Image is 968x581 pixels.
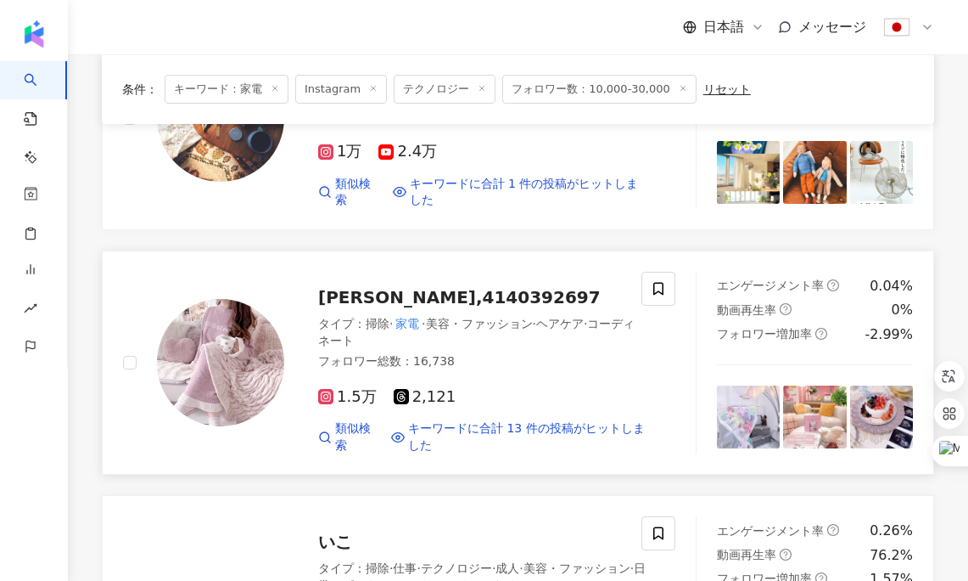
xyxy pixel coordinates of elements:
[366,561,389,575] span: 掃除
[391,420,646,454] a: キーワードに合計 13 件の投稿がヒットしました
[717,386,780,448] img: post-image
[318,316,646,349] div: タイプ ：
[850,141,913,204] img: post-image
[827,524,839,536] span: question-circle
[798,19,866,35] span: メッセージ
[394,388,456,406] span: 2,121
[870,277,913,296] div: 0.04%
[495,561,519,575] span: 成人
[630,561,634,575] span: ·
[393,176,646,209] a: キーワードに合計 1 件の投稿がヒットしました
[318,388,377,406] span: 1.5万
[389,561,393,575] span: ·
[394,75,495,104] span: テクノロジー
[408,420,646,454] span: キーワードに合計 13 件の投稿がヒットしました
[378,143,437,161] span: 2.4万
[827,279,839,291] span: question-circle
[318,287,601,307] span: [PERSON_NAME],4140392697
[318,143,361,161] span: 1万
[717,303,776,317] span: 動画再生率
[870,546,913,565] div: 76.2%
[523,561,630,575] span: 美容・ファッション
[410,176,646,209] span: キーワードに合計 1 件の投稿がヒットしました
[892,301,913,319] div: 0%
[703,18,744,37] span: 日本語
[881,11,913,43] img: flag-Japan-800x800.png
[519,561,523,575] span: ·
[717,524,824,538] span: エンゲージメント率
[318,353,646,370] div: フォロワー総数 ： 16,738
[24,61,58,245] a: search
[389,317,393,330] span: ·
[870,522,913,540] div: 0.26%
[850,386,913,448] img: post-image
[717,548,776,561] span: 動画再生率
[533,317,536,330] span: ·
[422,317,425,330] span: ·
[318,317,635,347] span: コーディネート
[393,561,417,575] span: 仕事
[421,561,492,575] span: テクノロジー
[165,75,288,104] span: キーワード：家電
[20,20,48,48] img: logo icon
[393,314,422,333] mark: 家電
[318,532,352,552] span: いこ
[24,291,37,330] span: rise
[492,561,495,575] span: ·
[536,317,584,330] span: ヘアケア
[717,141,780,204] img: post-image
[366,317,389,330] span: 掃除
[157,299,284,426] img: KOL Avatar
[783,386,846,448] img: post-image
[426,317,533,330] span: 美容・ファッション
[318,420,378,454] a: 類似検索
[717,279,824,292] span: エンゲージメント率
[780,549,792,561] span: question-circle
[417,561,420,575] span: ·
[783,141,846,204] img: post-image
[780,303,792,315] span: question-circle
[102,251,934,475] a: KOL Avatar[PERSON_NAME],4140392697タイプ：掃除·家電·美容・ファッション·ヘアケア·コーディネートフォロワー総数：16,7381.5万2,121類似検索キーワー...
[703,82,751,96] div: リセット
[864,325,913,344] div: -2.99%
[295,75,387,104] span: Instagram
[335,420,378,454] span: 類似検索
[122,82,158,96] span: 条件 ：
[318,176,379,209] a: 類似検索
[717,327,812,341] span: フォロワー増加率
[815,328,827,340] span: question-circle
[335,176,379,209] span: 類似検索
[502,75,697,104] span: フォロワー数：10,000-30,000
[584,317,587,330] span: ·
